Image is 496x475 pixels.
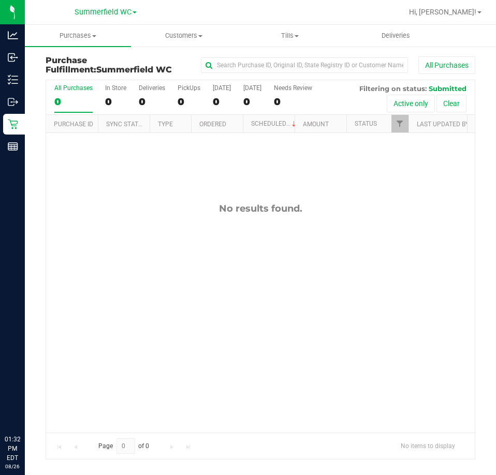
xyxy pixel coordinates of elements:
a: Deliveries [343,25,449,47]
div: Needs Review [274,84,312,92]
div: 0 [243,96,261,108]
a: Ordered [199,121,226,128]
div: 0 [213,96,231,108]
div: Deliveries [139,84,165,92]
span: Submitted [429,84,466,93]
inline-svg: Reports [8,141,18,152]
a: Purchases [25,25,131,47]
div: [DATE] [213,84,231,92]
a: Type [158,121,173,128]
span: Tills [238,31,343,40]
h3: Purchase Fulfillment: [46,56,189,74]
inline-svg: Retail [8,119,18,129]
inline-svg: Inventory [8,75,18,85]
div: PickUps [178,84,200,92]
a: Tills [237,25,343,47]
span: Summerfield WC [75,8,132,17]
div: 0 [178,96,200,108]
inline-svg: Inbound [8,52,18,63]
span: Summerfield WC [96,65,172,75]
span: Page of 0 [90,438,158,454]
div: 0 [274,96,312,108]
iframe: Resource center [10,392,41,423]
a: Purchase ID [54,121,93,128]
a: Amount [303,121,329,128]
span: Deliveries [368,31,424,40]
span: Customers [132,31,237,40]
span: Purchases [25,31,131,40]
a: Scheduled [251,120,298,127]
span: Hi, [PERSON_NAME]! [409,8,476,16]
a: Filter [391,115,409,132]
div: 0 [105,96,126,108]
button: Clear [436,95,466,112]
div: 0 [54,96,93,108]
div: [DATE] [243,84,261,92]
a: Customers [131,25,237,47]
span: Filtering on status: [359,84,427,93]
button: All Purchases [418,56,475,74]
a: Status [355,120,377,127]
input: Search Purchase ID, Original ID, State Registry ID or Customer Name... [201,57,408,73]
inline-svg: Analytics [8,30,18,40]
div: In Store [105,84,126,92]
a: Sync Status [106,121,146,128]
span: No items to display [392,438,463,454]
inline-svg: Outbound [8,97,18,107]
button: Active only [387,95,435,112]
a: Last Updated By [417,121,469,128]
div: All Purchases [54,84,93,92]
div: No results found. [46,203,475,214]
div: 0 [139,96,165,108]
p: 08/26 [5,463,20,470]
p: 01:32 PM EDT [5,435,20,463]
